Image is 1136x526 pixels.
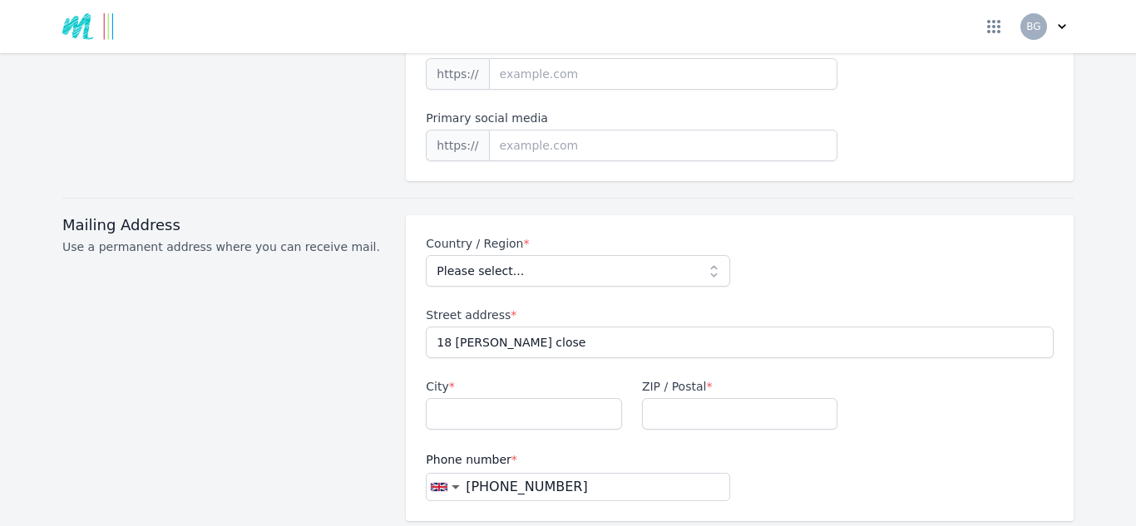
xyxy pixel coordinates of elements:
[62,215,386,235] h3: Mailing Address
[452,483,460,491] span: ▼
[426,307,1054,323] label: Street address
[426,110,837,126] label: Primary social media
[642,378,838,395] label: ZIP / Postal
[426,130,488,161] span: https://
[426,453,516,466] span: Phone number
[426,378,622,395] label: City
[489,58,838,90] input: example.com
[426,58,488,90] span: https://
[426,235,729,252] label: Country / Region
[460,477,729,497] input: Enter a phone number
[62,238,386,255] p: Use a permanent address where you can receive mail.
[489,130,838,161] input: example.com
